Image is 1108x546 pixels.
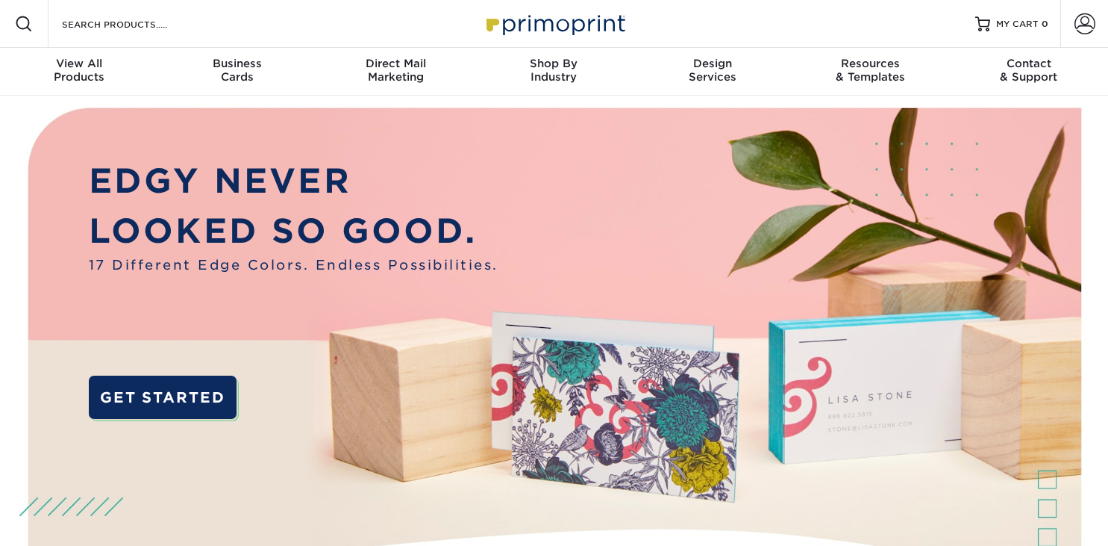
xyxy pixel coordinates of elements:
div: & Templates [792,57,950,84]
div: Services [633,57,792,84]
img: Primoprint [480,7,629,40]
a: Shop ByIndustry [475,48,633,96]
a: Direct MailMarketing [316,48,475,96]
span: Shop By [475,57,633,70]
div: & Support [950,57,1108,84]
span: Resources [792,57,950,70]
span: MY CART [996,18,1039,31]
span: 17 Different Edge Colors. Endless Possibilities. [89,255,498,276]
div: Cards [158,57,316,84]
p: EDGY NEVER [89,156,498,206]
div: Marketing [316,57,475,84]
p: LOOKED SO GOOD. [89,206,498,256]
a: GET STARTED [89,376,237,420]
div: Industry [475,57,633,84]
span: 0 [1042,19,1048,29]
a: DesignServices [633,48,792,96]
span: Design [633,57,792,70]
span: Direct Mail [316,57,475,70]
input: SEARCH PRODUCTS..... [60,15,206,33]
span: Business [158,57,316,70]
a: Contact& Support [950,48,1108,96]
a: BusinessCards [158,48,316,96]
a: Resources& Templates [792,48,950,96]
span: Contact [950,57,1108,70]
